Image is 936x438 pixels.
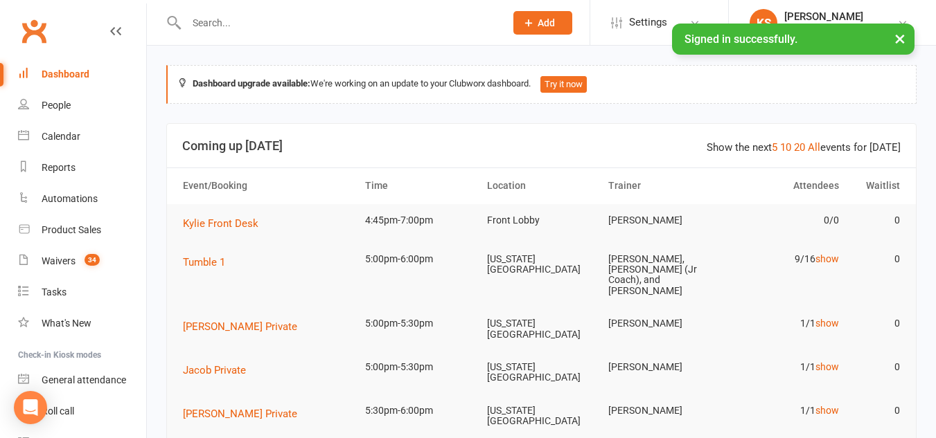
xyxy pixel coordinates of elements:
[845,351,906,383] td: 0
[183,254,235,271] button: Tumble 1
[42,224,101,235] div: Product Sales
[18,308,146,339] a: What's New
[42,255,76,266] div: Waivers
[166,65,917,104] div: We're working on an update to your Clubworx dashboard.
[177,168,359,203] th: Event/Booking
[602,168,724,203] th: Trainer
[359,351,481,383] td: 5:00pm-5:30pm
[784,23,863,35] div: Coastal All-Stars
[18,90,146,121] a: People
[42,286,67,298] div: Tasks
[815,318,839,329] a: show
[42,193,98,204] div: Automations
[18,152,146,183] a: Reports
[888,24,912,53] button: ×
[707,139,901,156] div: Show the next events for [DATE]
[784,10,863,23] div: [PERSON_NAME]
[481,307,603,351] td: [US_STATE][GEOGRAPHIC_DATA]
[183,364,246,376] span: Jacob Private
[602,394,724,427] td: [PERSON_NAME]
[845,204,906,237] td: 0
[18,215,146,246] a: Product Sales
[18,277,146,308] a: Tasks
[772,141,777,154] a: 5
[724,204,846,237] td: 0/0
[724,351,846,383] td: 1/1
[42,69,89,80] div: Dashboard
[18,246,146,277] a: Waivers 34
[685,33,797,46] span: Signed in successfully.
[42,100,71,111] div: People
[14,391,47,424] div: Open Intercom Messenger
[359,243,481,275] td: 5:00pm-6:00pm
[845,307,906,340] td: 0
[481,243,603,286] td: [US_STATE][GEOGRAPHIC_DATA]
[359,307,481,340] td: 5:00pm-5:30pm
[42,318,91,329] div: What's New
[815,361,839,372] a: show
[602,351,724,383] td: [PERSON_NAME]
[359,394,481,427] td: 5:30pm-6:00pm
[724,243,846,275] td: 9/16
[724,168,846,203] th: Attendees
[182,139,901,153] h3: Coming up [DATE]
[18,396,146,427] a: Roll call
[540,76,587,93] button: Try it now
[85,254,100,266] span: 34
[815,253,839,264] a: show
[183,217,258,230] span: Kylie Front Desk
[183,362,256,378] button: Jacob Private
[513,11,572,35] button: Add
[183,215,268,232] button: Kylie Front Desk
[724,394,846,427] td: 1/1
[815,405,839,416] a: show
[193,78,310,89] strong: Dashboard upgrade available:
[481,168,603,203] th: Location
[845,168,906,203] th: Waitlist
[808,141,820,154] a: All
[183,318,307,335] button: [PERSON_NAME] Private
[182,13,495,33] input: Search...
[42,131,80,142] div: Calendar
[538,17,555,28] span: Add
[750,9,777,37] div: KS
[602,243,724,308] td: [PERSON_NAME], [PERSON_NAME] (Jr Coach), and [PERSON_NAME]
[18,59,146,90] a: Dashboard
[18,121,146,152] a: Calendar
[602,307,724,340] td: [PERSON_NAME]
[18,365,146,396] a: General attendance kiosk mode
[183,408,297,420] span: [PERSON_NAME] Private
[481,394,603,438] td: [US_STATE][GEOGRAPHIC_DATA]
[845,394,906,427] td: 0
[359,204,481,237] td: 4:45pm-7:00pm
[724,307,846,340] td: 1/1
[794,141,805,154] a: 20
[183,320,297,333] span: [PERSON_NAME] Private
[845,243,906,275] td: 0
[183,256,225,268] span: Tumble 1
[42,374,126,385] div: General attendance
[183,405,307,422] button: [PERSON_NAME] Private
[42,162,76,173] div: Reports
[17,14,51,48] a: Clubworx
[481,204,603,237] td: Front Lobby
[629,7,667,38] span: Settings
[780,141,791,154] a: 10
[42,405,74,417] div: Roll call
[18,183,146,215] a: Automations
[602,204,724,237] td: [PERSON_NAME]
[359,168,481,203] th: Time
[481,351,603,394] td: [US_STATE][GEOGRAPHIC_DATA]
